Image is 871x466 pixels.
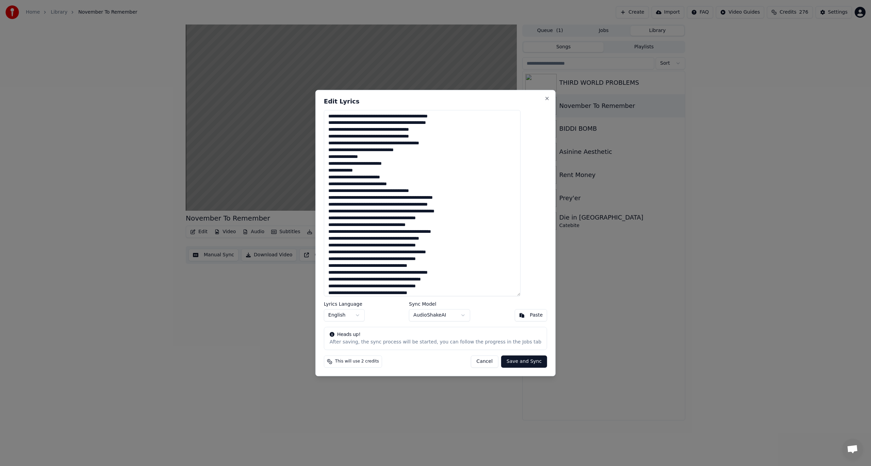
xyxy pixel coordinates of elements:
h2: Edit Lyrics [324,98,547,105]
label: Lyrics Language [324,302,365,306]
span: This will use 2 credits [335,359,379,364]
label: Sync Model [409,302,470,306]
div: Heads up! [330,331,541,338]
div: After saving, the sync process will be started, you can follow the progress in the Jobs tab [330,339,541,346]
div: Paste [530,312,543,319]
button: Paste [514,309,547,321]
button: Save and Sync [501,355,547,368]
button: Cancel [471,355,498,368]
